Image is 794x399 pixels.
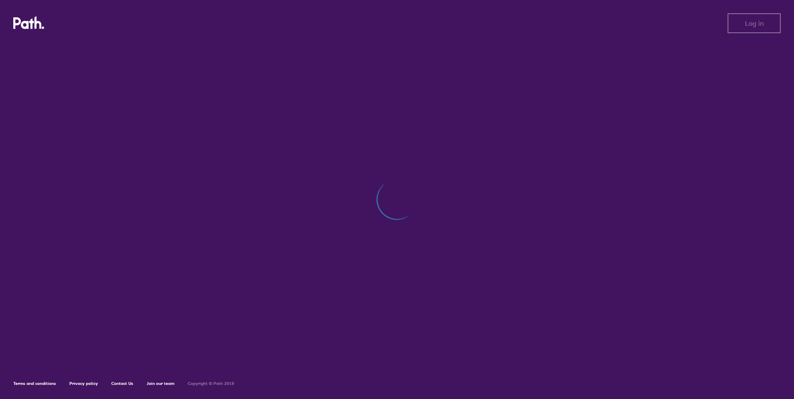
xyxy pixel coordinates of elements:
h6: Copyright © Path 2018 [188,381,234,386]
a: Privacy policy [69,381,98,386]
a: Contact Us [111,381,133,386]
a: Join our team [147,381,174,386]
button: Log in [728,13,781,33]
a: Terms and conditions [13,381,56,386]
span: Log in [745,19,764,27]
